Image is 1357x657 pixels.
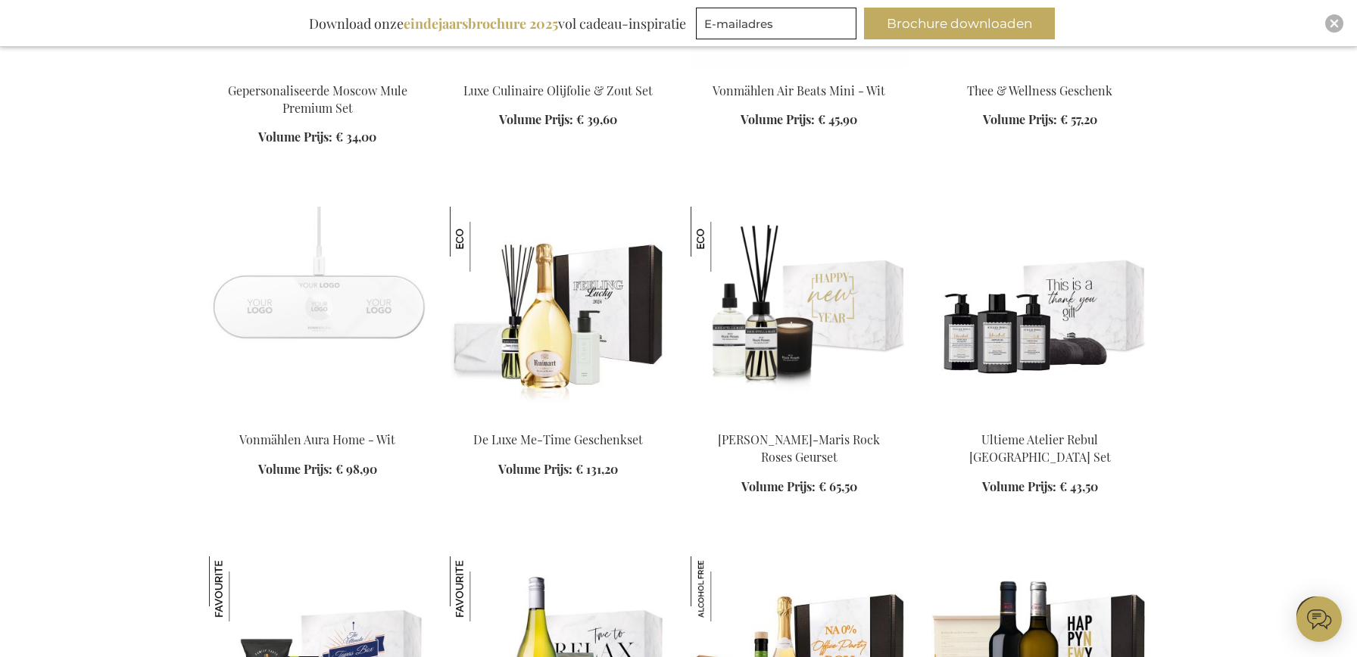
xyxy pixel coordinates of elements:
a: Volume Prijs: € 98,90 [258,461,377,478]
a: Gepersonaliseerde Moscow Mule Premium Set [228,83,407,116]
a: The Luxury Me-Time Gift Set De Luxe Me-Time Geschenkset [450,413,666,427]
a: Luxury Olive & Salt Culinary Set [450,63,666,77]
span: € 65,50 [819,478,857,494]
img: Marie-Stella-Maris Rock Roses Fragrance Set [691,207,907,419]
a: Gepersonaliseerde Moscow Mule Premium Set [209,63,426,77]
span: Volume Prijs: [741,478,816,494]
a: Volume Prijs: € 57,20 [983,111,1097,129]
a: Luxe Culinaire Olijfolie & Zout Set [463,83,653,98]
div: Close [1325,14,1343,33]
input: E-mailadres [696,8,856,39]
form: marketing offers and promotions [696,8,861,44]
a: Vonmählen Air Beats Mini - Wit [713,83,885,98]
a: Vonmählen Aura Home - Wit [239,431,395,447]
img: Vonmählen Aura Home [209,207,426,419]
img: Ultieme Atelier Rebul Istanbul Set [931,207,1148,419]
img: Close [1330,19,1339,28]
a: Volume Prijs: € 34,00 [258,129,376,146]
span: € 131,20 [576,461,618,477]
span: Volume Prijs: [982,478,1056,494]
iframe: belco-activator-frame [1296,596,1342,642]
a: [PERSON_NAME]-Maris Rock Roses Geurset [718,431,880,465]
span: € 43,50 [1059,478,1098,494]
a: Volume Prijs: € 43,50 [982,478,1098,496]
img: Alcoholvrije Office Party Box [691,556,756,621]
span: Volume Prijs: [258,461,332,477]
a: Ultieme Atelier Rebul Istanbul Set [931,413,1148,427]
a: Thee & Wellness Geschenk [967,83,1112,98]
a: Thee & Wellness Geschenk [931,63,1148,77]
img: Tapas Essentials Box [209,556,274,621]
a: Marie-Stella-Maris Rock Roses Fragrance Set Marie-Stella-Maris Rock Roses Geurset [691,413,907,427]
img: The Luxury Me-Time Gift Set [450,207,666,419]
a: Vonmahlen Air Beats Mini [691,63,907,77]
span: Volume Prijs: [258,129,332,145]
span: Volume Prijs: [499,111,573,127]
b: eindejaarsbrochure 2025 [404,14,558,33]
img: Marie-Stella-Maris Rock Roses Geurset [691,207,756,272]
a: Volume Prijs: € 131,20 [498,461,618,478]
a: Volume Prijs: € 45,90 [741,111,857,129]
span: € 57,20 [1060,111,1097,127]
span: € 34,00 [335,129,376,145]
a: Volume Prijs: € 65,50 [741,478,857,496]
span: € 98,90 [335,461,377,477]
div: Download onze vol cadeau-inspiratie [302,8,693,39]
span: Volume Prijs: [983,111,1057,127]
button: Brochure downloaden [864,8,1055,39]
span: Volume Prijs: [741,111,815,127]
a: Vonmählen Aura Home [209,413,426,427]
a: De Luxe Me-Time Geschenkset [473,431,643,447]
span: Volume Prijs: [498,461,572,477]
span: € 45,90 [818,111,857,127]
a: Volume Prijs: € 39,60 [499,111,617,129]
img: De Luxe Me-Time Geschenkset [450,207,515,272]
img: Gepersonaliseerde Witte Wijn Sweet Temptations Set [450,556,515,621]
a: Ultieme Atelier Rebul [GEOGRAPHIC_DATA] Set [969,431,1111,465]
span: € 39,60 [576,111,617,127]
